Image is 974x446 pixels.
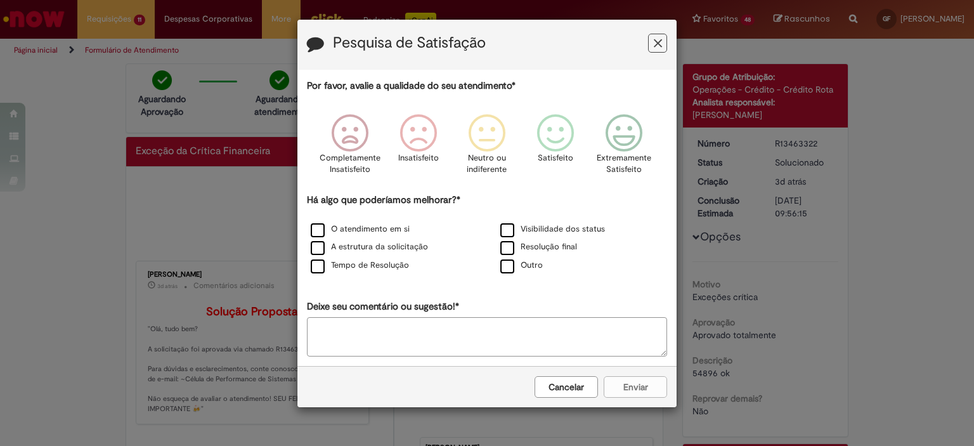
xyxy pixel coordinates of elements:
label: Outro [500,259,543,272]
div: Extremamente Satisfeito [592,105,656,192]
label: Visibilidade dos status [500,223,605,235]
div: Neutro ou indiferente [455,105,519,192]
p: Extremamente Satisfeito [597,152,651,176]
label: Resolução final [500,241,577,253]
p: Insatisfeito [398,152,439,164]
p: Completamente Insatisfeito [320,152,380,176]
label: Pesquisa de Satisfação [333,35,486,51]
label: O atendimento em si [311,223,410,235]
div: Insatisfeito [386,105,451,192]
label: Deixe seu comentário ou sugestão!* [307,300,459,313]
label: A estrutura da solicitação [311,241,428,253]
div: Satisfeito [523,105,588,192]
button: Cancelar [535,376,598,398]
label: Tempo de Resolução [311,259,409,272]
label: Por favor, avalie a qualidade do seu atendimento* [307,79,516,93]
p: Neutro ou indiferente [464,152,510,176]
div: Há algo que poderíamos melhorar?* [307,193,667,275]
div: Completamente Insatisfeito [317,105,382,192]
p: Satisfeito [538,152,573,164]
